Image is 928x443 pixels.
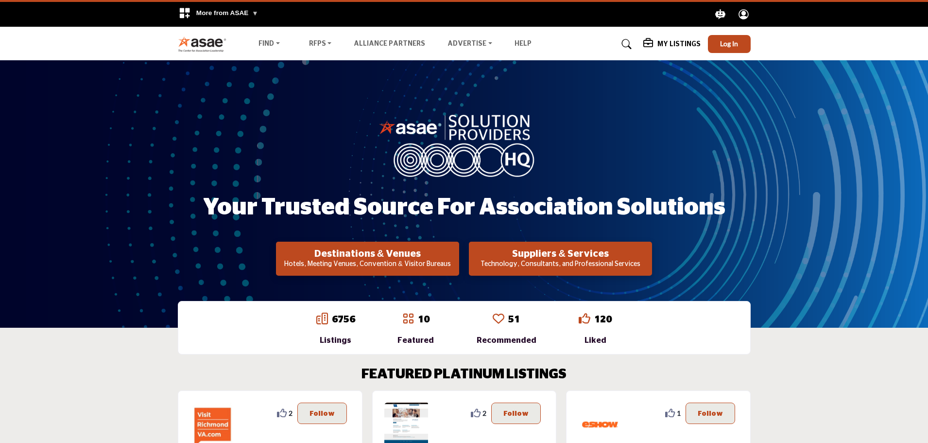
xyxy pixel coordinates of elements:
[515,40,532,47] a: Help
[643,38,701,50] div: My Listings
[472,248,649,260] h2: Suppliers & Services
[309,408,335,419] p: Follow
[579,335,612,346] div: Liked
[472,260,649,269] p: Technology, Consultants, and Professional Services
[276,242,459,276] button: Destinations & Venues Hotels, Meeting Venues, Convention & Visitor Bureaus
[477,335,536,346] div: Recommended
[579,313,590,324] i: Go to Liked
[493,313,504,326] a: Go to Recommended
[279,260,456,269] p: Hotels, Meeting Venues, Convention & Visitor Bureaus
[508,315,520,324] a: 51
[612,36,638,52] a: Search
[441,37,499,51] a: Advertise
[289,408,292,418] span: 2
[708,35,751,53] button: Log In
[302,37,339,51] a: RFPs
[418,315,430,324] a: 10
[482,408,486,418] span: 2
[316,335,355,346] div: Listings
[397,335,434,346] div: Featured
[469,242,652,276] button: Suppliers & Services Technology, Consultants, and Professional Services
[720,39,738,48] span: Log In
[332,315,355,324] a: 6756
[491,403,541,424] button: Follow
[677,408,681,418] span: 1
[594,315,612,324] a: 120
[657,40,701,49] h5: My Listings
[172,2,264,27] div: More from ASAE
[698,408,723,419] p: Follow
[686,403,735,424] button: Follow
[178,36,232,52] img: Site Logo
[196,9,258,17] span: More from ASAE
[297,403,347,424] button: Follow
[354,40,425,47] a: Alliance Partners
[252,37,287,51] a: Find
[361,367,567,383] h2: FEATURED PLATINUM LISTINGS
[379,112,549,177] img: image
[402,313,414,326] a: Go to Featured
[279,248,456,260] h2: Destinations & Venues
[503,408,529,419] p: Follow
[203,193,725,223] h1: Your Trusted Source for Association Solutions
